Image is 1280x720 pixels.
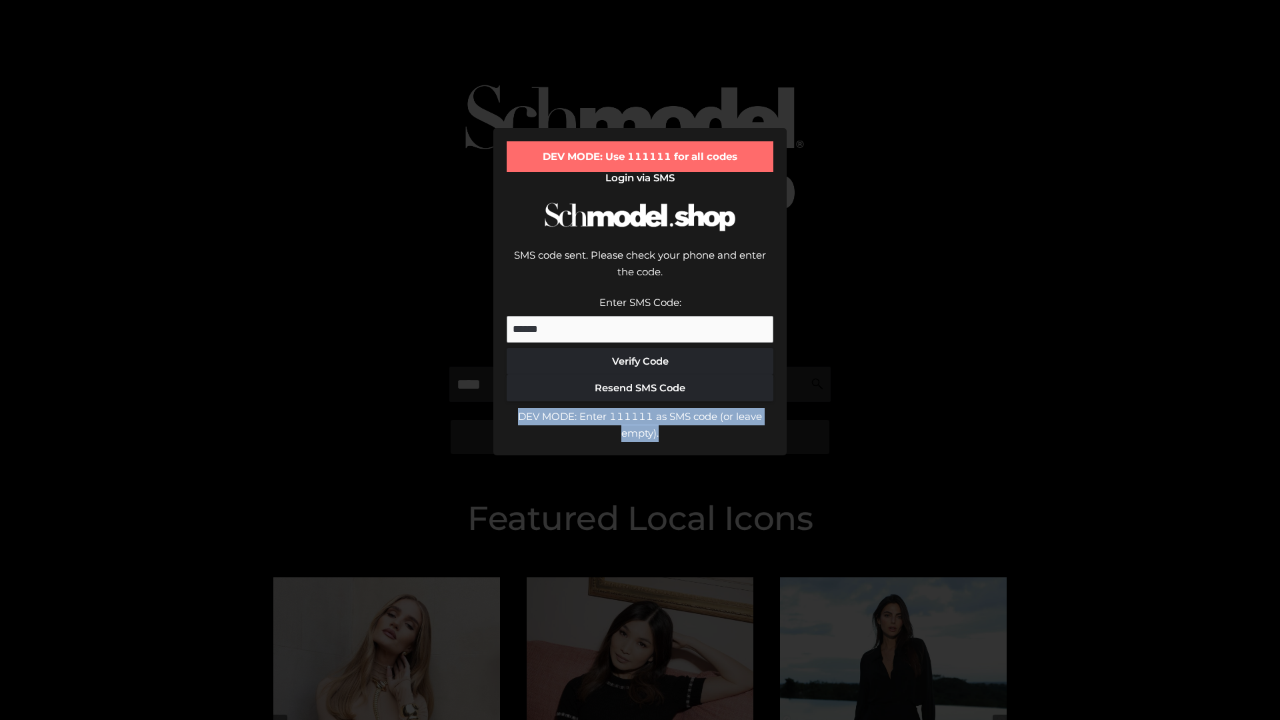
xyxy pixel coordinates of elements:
button: Verify Code [507,348,773,375]
label: Enter SMS Code: [599,296,681,309]
div: SMS code sent. Please check your phone and enter the code. [507,247,773,294]
button: Resend SMS Code [507,375,773,401]
div: DEV MODE: Enter 111111 as SMS code (or leave empty). [507,408,773,442]
h2: Login via SMS [507,172,773,184]
img: Schmodel Logo [540,191,740,243]
div: DEV MODE: Use 111111 for all codes [507,141,773,172]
